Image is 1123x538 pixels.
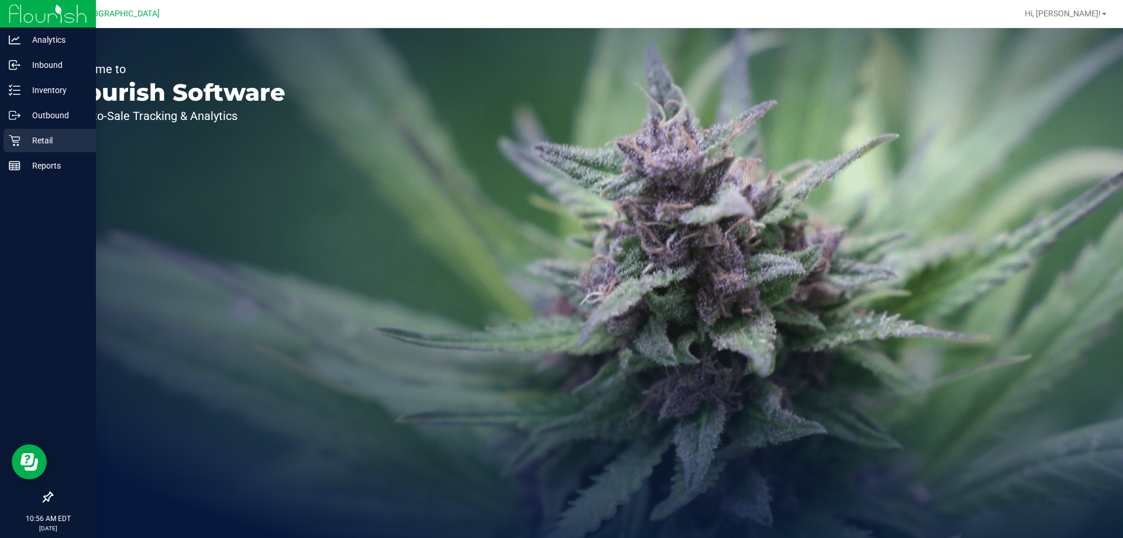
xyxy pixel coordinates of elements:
[5,524,91,533] p: [DATE]
[20,33,91,47] p: Analytics
[1025,9,1101,18] span: Hi, [PERSON_NAME]!
[20,83,91,97] p: Inventory
[9,109,20,121] inline-svg: Outbound
[63,81,285,104] p: Flourish Software
[20,159,91,173] p: Reports
[80,9,160,19] span: [GEOGRAPHIC_DATA]
[9,59,20,71] inline-svg: Inbound
[20,58,91,72] p: Inbound
[5,513,91,524] p: 10:56 AM EDT
[20,108,91,122] p: Outbound
[9,84,20,96] inline-svg: Inventory
[63,63,285,75] p: Welcome to
[12,444,47,479] iframe: Resource center
[20,133,91,148] p: Retail
[9,160,20,172] inline-svg: Reports
[9,135,20,146] inline-svg: Retail
[63,110,285,122] p: Seed-to-Sale Tracking & Analytics
[9,34,20,46] inline-svg: Analytics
